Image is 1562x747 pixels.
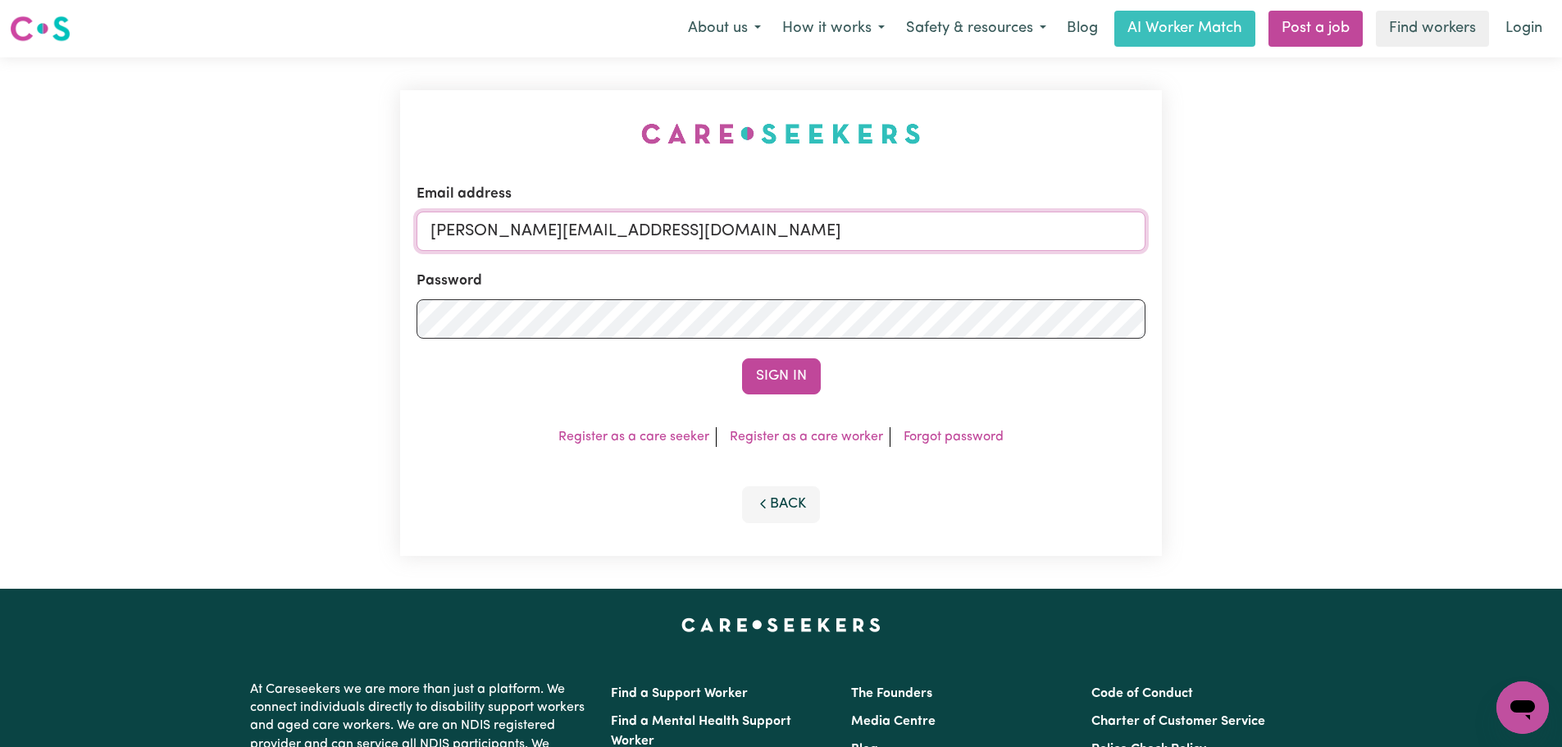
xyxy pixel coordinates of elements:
[10,14,71,43] img: Careseekers logo
[417,184,512,205] label: Email address
[851,715,936,728] a: Media Centre
[417,212,1145,251] input: Email address
[558,430,709,444] a: Register as a care seeker
[1091,715,1265,728] a: Charter of Customer Service
[742,486,821,522] button: Back
[730,430,883,444] a: Register as a care worker
[681,618,881,631] a: Careseekers home page
[851,687,932,700] a: The Founders
[1496,681,1549,734] iframe: Button to launch messaging window
[895,11,1057,46] button: Safety & resources
[742,358,821,394] button: Sign In
[904,430,1004,444] a: Forgot password
[677,11,772,46] button: About us
[772,11,895,46] button: How it works
[1376,11,1489,47] a: Find workers
[1114,11,1255,47] a: AI Worker Match
[1268,11,1363,47] a: Post a job
[611,687,748,700] a: Find a Support Worker
[10,10,71,48] a: Careseekers logo
[1496,11,1552,47] a: Login
[1057,11,1108,47] a: Blog
[1091,687,1193,700] a: Code of Conduct
[417,271,482,292] label: Password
